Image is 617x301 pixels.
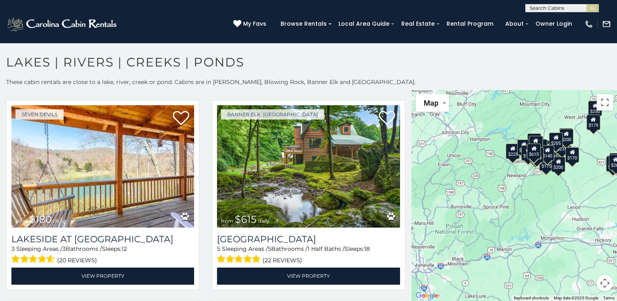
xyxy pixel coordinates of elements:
span: (20 reviews) [57,255,97,266]
a: Real Estate [397,18,439,30]
div: $235 [559,128,573,144]
span: Map [424,99,438,107]
div: $155 [529,136,543,151]
a: Lakeside at Hawksnest from $180 daily [11,105,194,228]
h3: Lakeside at Hawksnest [11,234,194,245]
button: Keyboard shortcuts [514,295,549,301]
img: mail-regular-white.png [602,20,611,29]
span: 5 [268,245,271,252]
span: daily [53,218,65,224]
div: Sleeping Areas / Bathrooms / Sleeps: [217,245,400,266]
div: $170 [565,147,579,162]
div: $250 [588,100,602,116]
div: $200 [551,156,565,172]
span: 18 [364,245,370,252]
a: Lakeside at [GEOGRAPHIC_DATA] [11,234,194,245]
a: Rental Program [442,18,498,30]
span: (22 reviews) [263,255,302,266]
a: View Property [217,268,400,284]
div: $615 [527,143,541,159]
a: Owner Login [531,18,576,30]
img: White-1-2.png [6,16,119,32]
span: 5 [217,245,220,252]
div: $180 [529,148,542,163]
div: $235 [555,138,569,153]
span: daily [258,218,270,224]
a: Banner Elk, [GEOGRAPHIC_DATA] [221,109,324,120]
div: $200 [560,128,573,144]
div: Sleeping Areas / Bathrooms / Sleeps: [11,245,194,266]
img: phone-regular-white.png [584,20,593,29]
span: My Favs [243,20,266,28]
a: Terms (opens in new tab) [603,296,615,300]
a: Eagle Ridge Falls from $615 daily [217,105,400,228]
span: $180 [29,213,52,225]
a: Add to favorites [173,110,189,127]
span: from [221,218,233,224]
button: Toggle fullscreen view [597,94,613,111]
a: Open this area in Google Maps (opens a new window) [414,290,440,301]
button: Change map style [416,94,449,112]
a: Browse Rentals [276,18,331,30]
a: [GEOGRAPHIC_DATA] [217,234,400,245]
img: Google [414,290,440,301]
img: Eagle Ridge Falls [217,105,400,228]
a: About [501,18,528,30]
div: $205 [549,132,563,148]
span: $615 [235,213,257,225]
span: 3 [11,245,15,252]
a: Seven Devils [15,109,64,120]
span: 12 [122,245,127,252]
h3: Eagle Ridge Falls [217,234,400,245]
div: $140 [540,145,554,161]
span: 1 Half Baths / [307,245,345,252]
a: Local Area Guide [334,18,394,30]
div: $225 [506,144,520,159]
div: $180 [530,147,544,163]
a: Add to favorites [379,110,395,127]
a: View Property [11,268,194,284]
div: $179 [586,114,600,130]
div: $175 [539,155,553,170]
div: $200 [517,139,531,155]
button: Map camera controls [597,275,613,291]
img: Lakeside at Hawksnest [11,105,194,228]
div: $125 [521,145,535,161]
a: My Favs [233,20,268,29]
span: from [15,218,28,224]
div: $305 [527,133,541,148]
span: 3 [62,245,66,252]
span: Map data ©2025 Google [554,296,598,300]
